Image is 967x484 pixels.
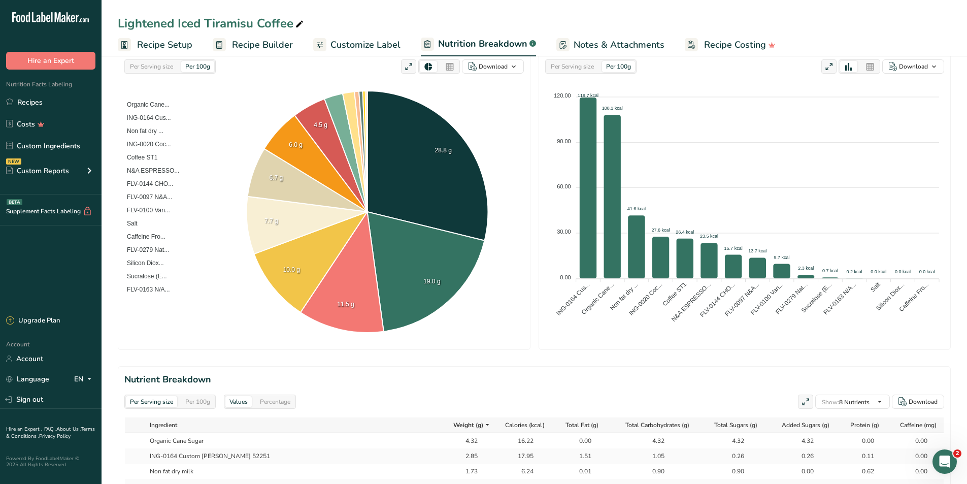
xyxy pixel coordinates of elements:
span: Protein (g) [850,421,879,430]
a: Hire an Expert . [6,426,42,433]
tspan: ING-0164 Cus... [555,281,591,317]
div: NEW [6,158,21,165]
span: Recipe Builder [232,38,293,52]
tspan: 30.00 [557,229,571,235]
div: 17.95 [508,451,533,461]
div: 0.26 [788,451,814,461]
span: Total Fat (g) [565,421,598,430]
tspan: Sucralose (E... [800,281,833,314]
div: 0.62 [849,467,874,476]
span: 2 [953,449,961,458]
div: Download [899,62,928,71]
span: Total Sugars (g) [714,421,757,430]
tspan: 120.00 [554,92,571,99]
span: Notes & Attachments [574,38,664,52]
a: Recipe Setup [118,34,192,56]
span: Recipe Costing [704,38,766,52]
div: 0.26 [719,451,744,461]
div: EN [74,373,95,385]
div: 0.01 [566,467,591,476]
div: 0.00 [788,467,814,476]
div: Values [225,396,252,407]
a: Recipe Costing [685,34,776,56]
button: Hire an Expert [6,52,95,70]
div: 0.90 [639,467,664,476]
span: Customize Label [330,38,401,52]
a: FAQ . [44,426,56,433]
div: Per 100g [181,61,214,72]
div: Upgrade Plan [6,316,60,326]
div: 0.00 [566,436,591,445]
div: Custom Reports [6,166,69,176]
span: Show: [822,398,839,406]
tspan: FLV-0100 Van... [749,281,785,316]
span: Caffeine Fro... [119,233,165,240]
div: 0.00 [849,436,874,445]
a: Customize Label [313,34,401,56]
div: 2.85 [452,451,478,461]
span: Salt [119,220,138,227]
a: Terms & Conditions . [6,426,95,440]
span: FLV-0163 N/A... [119,286,170,293]
div: Per 100g [602,61,635,72]
span: Silicon Diox... [119,260,164,267]
span: N&A ESPRESSO... [119,167,179,174]
tspan: 90.00 [557,138,571,144]
span: Nutrition Breakdown [438,37,527,51]
div: 16.22 [508,436,533,445]
div: BETA [7,199,22,205]
tspan: 0.00 [560,274,571,280]
span: ING-0164 Cus... [119,114,171,121]
span: ING-0020 Coc... [119,141,171,148]
div: 0.11 [849,451,874,461]
span: Added Sugars (g) [782,421,829,430]
span: FLV-0279 Nat... [119,246,169,253]
div: 0.00 [902,467,927,476]
a: Notes & Attachments [556,34,664,56]
span: Caffeine (mg) [900,421,937,430]
span: FLV-0144 CHO... [119,180,173,187]
tspan: N&A ESPRESSO... [670,281,712,323]
tspan: FLV-0097 N&A... [723,281,760,318]
div: Per Serving size [547,61,598,72]
span: Organic Cane... [119,101,170,108]
button: Download [892,395,944,409]
span: Total Carbohydrates (g) [625,421,689,430]
div: 4.32 [719,436,744,445]
div: 1.51 [566,451,591,461]
tspan: Coffee ST1 [661,281,688,308]
span: 8 Nutrients [822,398,870,406]
h2: Nutrient Breakdown [124,373,944,386]
tspan: ING-0020 Coc... [627,281,663,317]
td: ING-0164 Custom [PERSON_NAME] 52251 [145,448,440,464]
div: Per 100g [181,396,214,407]
tspan: FLV-0144 CHO... [698,281,736,318]
td: Non fat dry milk [145,464,440,479]
iframe: Intercom live chat [932,449,957,474]
a: About Us . [56,426,81,433]
span: Weight (g) [453,421,483,430]
tspan: Organic Cane... [580,281,615,316]
tspan: FLV-0163 N/A... [822,281,857,316]
div: 1.73 [452,467,478,476]
button: Download [882,59,944,74]
div: 1.05 [639,451,664,461]
button: Show:8 Nutrients [815,395,890,409]
div: Download [909,397,938,406]
div: 6.24 [508,467,533,476]
span: Calories (kcal) [505,421,545,430]
div: 4.32 [639,436,664,445]
tspan: Caffeine Fro... [898,281,930,313]
td: Organic Cane Sugar [145,433,440,448]
tspan: Non fat dry ... [609,281,640,312]
button: Download [462,59,524,74]
a: Privacy Policy [39,433,71,440]
div: Lightened Iced Tiramisu Coffee [118,14,306,33]
a: Nutrition Breakdown [421,33,536,57]
tspan: Salt [869,281,882,294]
span: FLV-0097 N&A... [119,193,172,201]
div: 0.90 [719,467,744,476]
div: 0.00 [902,451,927,461]
span: Coffee ST1 [119,154,157,161]
div: Download [479,62,508,71]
